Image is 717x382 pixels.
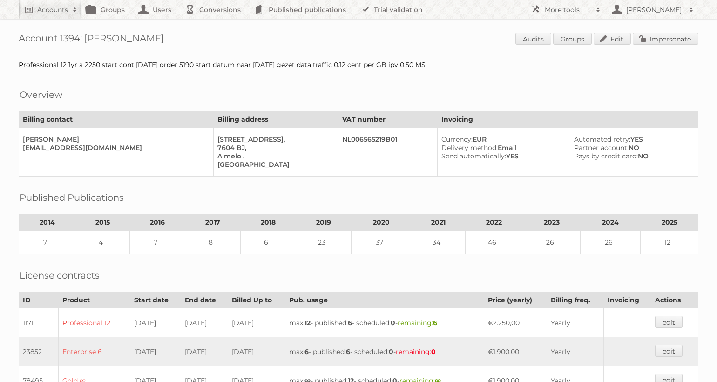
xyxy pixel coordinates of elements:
th: 2019 [296,214,351,231]
div: [EMAIL_ADDRESS][DOMAIN_NAME] [23,143,206,152]
strong: 12 [304,319,311,327]
h1: Account 1394: [PERSON_NAME] [19,33,698,47]
td: 23 [296,231,351,254]
span: Pays by credit card: [574,152,638,160]
td: [DATE] [130,308,181,338]
td: [DATE] [181,308,228,338]
a: Impersonate [633,33,698,45]
span: Send automatically: [441,152,506,160]
td: €2.250,00 [484,308,547,338]
td: 46 [465,231,523,254]
th: 2023 [523,214,581,231]
h2: License contracts [20,268,100,282]
div: Almelo , [217,152,331,160]
td: 23852 [19,337,59,366]
h2: More tools [545,5,591,14]
th: End date [181,292,228,308]
h2: Accounts [37,5,68,14]
div: NO [574,152,690,160]
a: edit [655,345,683,357]
th: 2022 [465,214,523,231]
th: ID [19,292,59,308]
td: 34 [411,231,466,254]
span: Partner account: [574,143,629,152]
th: Billing freq. [547,292,603,308]
div: [GEOGRAPHIC_DATA] [217,160,331,169]
td: 7 [129,231,185,254]
th: 2021 [411,214,466,231]
div: [PERSON_NAME] [23,135,206,143]
td: NL006565219B01 [338,128,438,177]
th: Billing address [214,111,338,128]
th: 2014 [19,214,75,231]
td: [DATE] [130,337,181,366]
a: Groups [553,33,592,45]
td: Professional 12 [59,308,130,338]
div: EUR [441,135,562,143]
th: VAT number [338,111,438,128]
div: YES [441,152,562,160]
th: Invoicing [438,111,698,128]
th: Billed Up to [228,292,285,308]
td: max: - published: - scheduled: - [285,308,484,338]
th: 2015 [75,214,130,231]
th: Pub. usage [285,292,484,308]
strong: 0 [431,348,436,356]
td: 7 [19,231,75,254]
a: Audits [515,33,551,45]
td: Yearly [547,308,603,338]
th: Invoicing [604,292,651,308]
th: Product [59,292,130,308]
td: Enterprise 6 [59,337,130,366]
div: [STREET_ADDRESS], [217,135,331,143]
div: NO [574,143,690,152]
td: 4 [75,231,130,254]
h2: Published Publications [20,191,124,205]
div: Email [441,143,562,152]
th: Actions [651,292,698,308]
span: Currency: [441,135,473,143]
td: 1171 [19,308,59,338]
td: 8 [185,231,240,254]
strong: 6 [346,348,350,356]
div: YES [574,135,690,143]
th: 2025 [641,214,698,231]
h2: Overview [20,88,62,102]
th: Price (yearly) [484,292,547,308]
td: [DATE] [228,308,285,338]
strong: 6 [348,319,352,327]
span: remaining: [396,348,436,356]
div: 7604 BJ, [217,143,331,152]
td: 12 [641,231,698,254]
strong: 6 [304,348,309,356]
h2: [PERSON_NAME] [624,5,684,14]
td: 37 [351,231,411,254]
th: 2018 [240,214,296,231]
div: Professional 12 1yr a 2250 start cont [DATE] order 5190 start datum naar [DATE] gezet data traffi... [19,61,698,69]
span: Automated retry: [574,135,630,143]
td: 26 [581,231,641,254]
td: [DATE] [228,337,285,366]
td: 6 [240,231,296,254]
strong: 0 [391,319,395,327]
strong: 6 [433,319,437,327]
td: Yearly [547,337,603,366]
span: remaining: [398,319,437,327]
span: Delivery method: [441,143,498,152]
a: Edit [594,33,631,45]
strong: 0 [389,348,393,356]
th: 2016 [129,214,185,231]
th: Billing contact [19,111,214,128]
td: max: - published: - scheduled: - [285,337,484,366]
td: [DATE] [181,337,228,366]
th: Start date [130,292,181,308]
td: 26 [523,231,581,254]
td: €1.900,00 [484,337,547,366]
a: edit [655,316,683,328]
th: 2020 [351,214,411,231]
th: 2024 [581,214,641,231]
th: 2017 [185,214,240,231]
